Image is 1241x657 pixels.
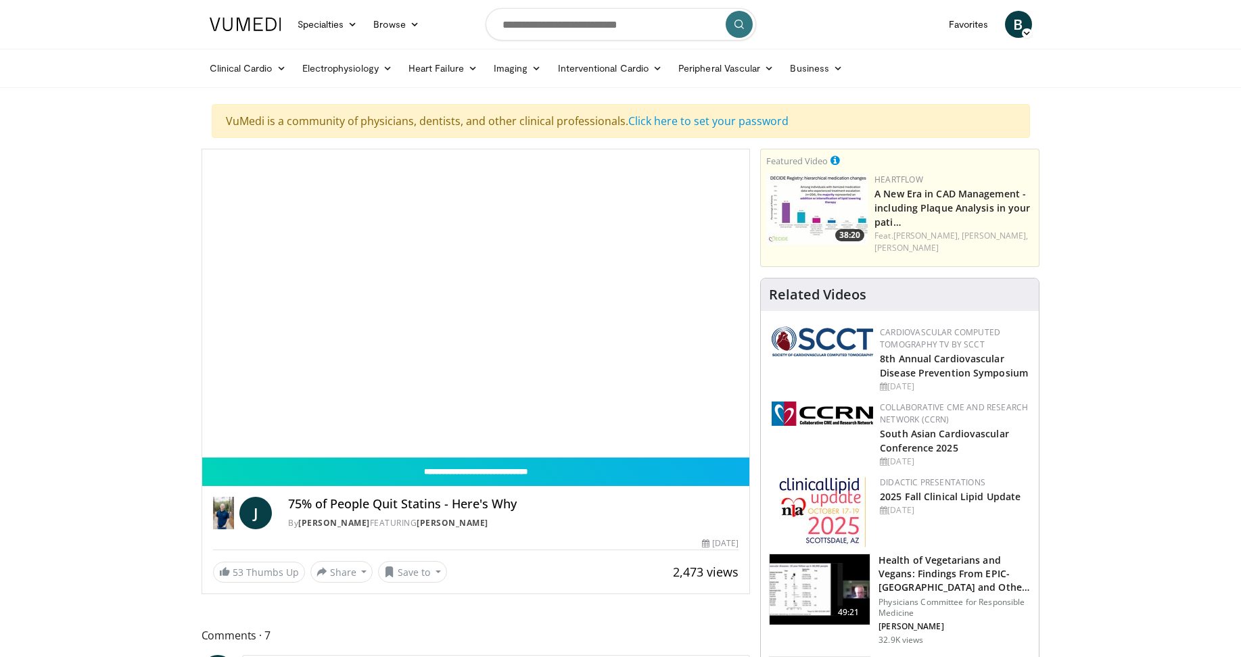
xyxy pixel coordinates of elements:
span: Comments 7 [202,627,751,644]
img: a04ee3ba-8487-4636-b0fb-5e8d268f3737.png.150x105_q85_autocrop_double_scale_upscale_version-0.2.png [772,401,873,426]
a: [PERSON_NAME], [962,230,1028,241]
h4: 75% of People Quit Statins - Here's Why [288,497,739,512]
a: Clinical Cardio [202,55,294,82]
img: d65bce67-f81a-47c5-b47d-7b8806b59ca8.jpg.150x105_q85_autocrop_double_scale_upscale_version-0.2.jpg [779,477,866,547]
button: Share [310,561,373,583]
a: 38:20 [766,174,868,245]
a: South Asian Cardiovascular Conference 2025 [880,427,1009,454]
a: Imaging [486,55,550,82]
a: [PERSON_NAME] [874,242,939,253]
img: VuMedi Logo [210,18,281,31]
small: Featured Video [766,155,828,167]
div: [DATE] [880,381,1028,393]
a: Browse [365,11,427,38]
a: [PERSON_NAME] [417,517,488,529]
div: Didactic Presentations [880,477,1028,489]
a: 2025 Fall Clinical Lipid Update [880,490,1021,503]
a: [PERSON_NAME] [298,517,370,529]
div: [DATE] [702,537,739,550]
a: A New Era in CAD Management - including Plaque Analysis in your pati… [874,187,1030,228]
img: 606f2b51-b844-428b-aa21-8c0c72d5a896.150x105_q85_crop-smart_upscale.jpg [770,554,870,625]
p: [PERSON_NAME] [879,621,1031,632]
a: Peripheral Vascular [670,55,782,82]
div: Feat. [874,230,1033,254]
p: 32.9K views [879,635,923,646]
span: 53 [233,566,243,579]
span: 2,473 views [673,564,739,580]
div: VuMedi is a community of physicians, dentists, and other clinical professionals. [212,104,1030,138]
button: Save to [378,561,447,583]
a: Favorites [941,11,997,38]
a: J [239,497,272,529]
a: Collaborative CME and Research Network (CCRN) [880,401,1028,425]
a: Cardiovascular Computed Tomography TV by SCCT [880,326,1000,350]
div: [DATE] [880,456,1028,468]
video-js: Video Player [202,149,750,458]
a: B [1005,11,1032,38]
a: Electrophysiology [294,55,400,82]
img: 51a70120-4f25-49cc-93a4-67582377e75f.png.150x105_q85_autocrop_double_scale_upscale_version-0.2.png [772,326,873,356]
a: Specialties [289,11,366,38]
a: [PERSON_NAME], [893,230,960,241]
a: Business [782,55,851,82]
img: 738d0e2d-290f-4d89-8861-908fb8b721dc.150x105_q85_crop-smart_upscale.jpg [766,174,868,245]
img: Dr. Jordan Rennicke [213,497,235,529]
p: Physicians Committee for Responsible Medicine [879,597,1031,618]
input: Search topics, interventions [486,8,756,41]
h4: Related Videos [769,287,866,303]
div: By FEATURING [288,517,739,529]
a: 53 Thumbs Up [213,562,305,583]
span: 49:21 [833,606,865,619]
a: 8th Annual Cardiovascular Disease Prevention Symposium [880,352,1028,379]
div: [DATE] [880,504,1028,516]
a: Heart Failure [400,55,486,82]
a: Interventional Cardio [550,55,671,82]
a: 49:21 Health of Vegetarians and Vegans: Findings From EPIC-[GEOGRAPHIC_DATA] and Othe… Physicians... [769,554,1031,646]
span: 38:20 [835,229,864,241]
a: Heartflow [874,174,923,185]
h3: Health of Vegetarians and Vegans: Findings From EPIC-[GEOGRAPHIC_DATA] and Othe… [879,554,1031,594]
a: Click here to set your password [628,114,789,128]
